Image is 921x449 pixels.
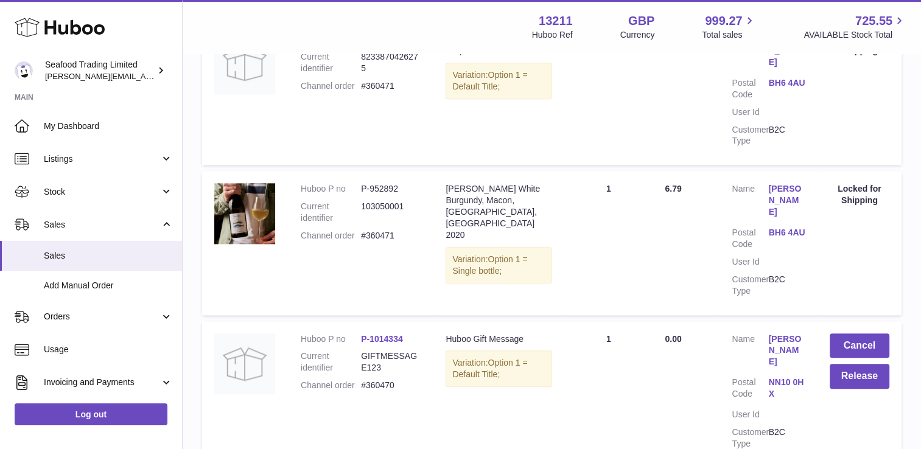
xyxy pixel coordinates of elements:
[769,77,805,89] a: BH6 4AU
[628,13,654,29] strong: GBP
[45,71,244,81] span: [PERSON_NAME][EMAIL_ADDRESS][DOMAIN_NAME]
[301,333,361,345] dt: Huboo P no
[446,247,552,284] div: Variation:
[446,350,552,387] div: Variation:
[446,183,552,240] div: [PERSON_NAME] White Burgundy, Macon, [GEOGRAPHIC_DATA], [GEOGRAPHIC_DATA] 2020
[44,120,173,132] span: My Dashboard
[301,230,361,242] dt: Channel order
[45,59,155,82] div: Seafood Trading Limited
[830,333,889,358] button: Cancel
[732,106,768,118] dt: User Id
[732,377,768,403] dt: Postal Code
[665,184,681,193] span: 6.79
[44,311,160,322] span: Orders
[214,33,275,94] img: no-photo.jpg
[361,334,403,344] a: P-1014334
[44,250,173,262] span: Sales
[44,186,160,198] span: Stock
[732,77,768,100] dt: Postal Code
[732,333,768,371] dt: Name
[301,350,361,374] dt: Current identifier
[564,21,653,165] td: 2
[732,124,768,147] dt: Customer Type
[855,13,892,29] span: 725.55
[732,183,768,221] dt: Name
[361,350,421,374] dd: GIFTMESSAGE123
[532,29,573,41] div: Huboo Ref
[361,380,421,391] dd: #360470
[769,377,805,400] a: NN10 0HX
[702,13,756,41] a: 999.27 Total sales
[301,201,361,224] dt: Current identifier
[665,334,681,344] span: 0.00
[732,256,768,268] dt: User Id
[620,29,655,41] div: Currency
[301,183,361,195] dt: Huboo P no
[769,333,805,368] a: [PERSON_NAME]
[44,219,160,231] span: Sales
[452,254,527,276] span: Option 1 = Single bottle;
[361,183,421,195] dd: P-952892
[452,70,527,91] span: Option 1 = Default Title;
[301,80,361,92] dt: Channel order
[732,227,768,250] dt: Postal Code
[564,171,653,315] td: 1
[769,274,805,297] dd: B2C
[44,153,160,165] span: Listings
[301,51,361,74] dt: Current identifier
[452,358,527,379] span: Option 1 = Default Title;
[769,227,805,238] a: BH6 4AU
[804,29,906,41] span: AVAILABLE Stock Total
[301,380,361,391] dt: Channel order
[446,333,552,345] div: Huboo Gift Message
[361,201,421,224] dd: 103050001
[732,274,768,297] dt: Customer Type
[44,280,173,291] span: Add Manual Order
[15,403,167,425] a: Log out
[732,409,768,420] dt: User Id
[214,183,275,244] img: Rick-Stein-White-Burgundy.jpg
[804,13,906,41] a: 725.55 AVAILABLE Stock Total
[769,124,805,147] dd: B2C
[705,13,742,29] span: 999.27
[446,63,552,99] div: Variation:
[830,364,889,389] button: Release
[702,29,756,41] span: Total sales
[44,344,173,355] span: Usage
[361,51,421,74] dd: 8233870426275
[830,183,889,206] div: Locked for Shipping
[44,377,160,388] span: Invoicing and Payments
[361,80,421,92] dd: #360471
[769,183,805,218] a: [PERSON_NAME]
[539,13,573,29] strong: 13211
[214,333,275,394] img: no-photo.jpg
[361,230,421,242] dd: #360471
[15,61,33,80] img: nathaniellynch@rickstein.com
